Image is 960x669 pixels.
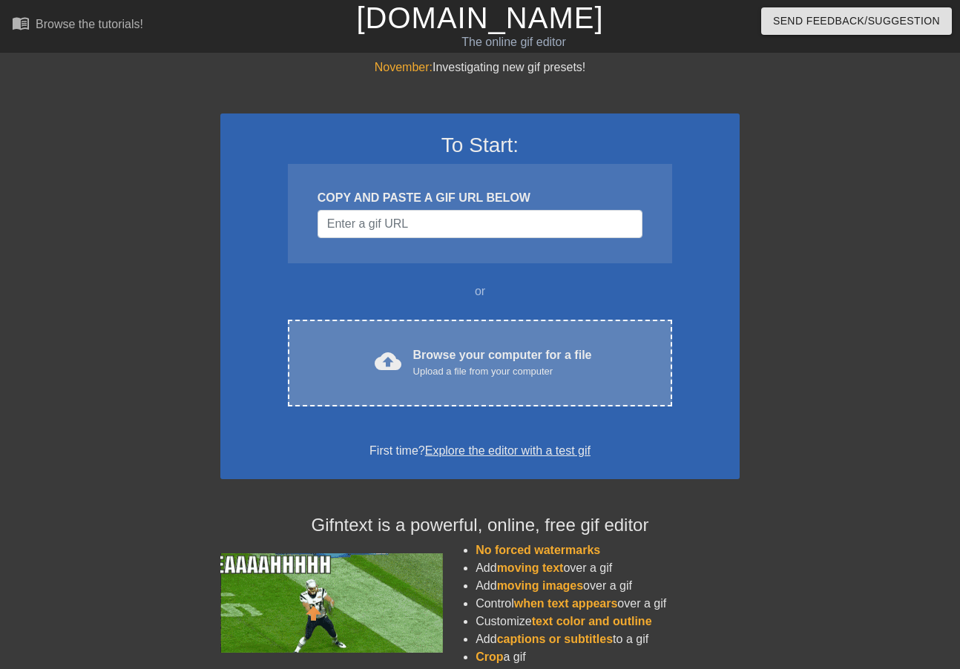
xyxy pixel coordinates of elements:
span: Crop [476,650,503,663]
li: Control over a gif [476,595,740,613]
img: football_small.gif [220,553,443,653]
div: First time? [240,442,720,460]
li: Add over a gif [476,577,740,595]
input: Username [318,210,642,238]
div: Browse your computer for a file [413,346,592,379]
span: when text appears [514,597,618,610]
a: Browse the tutorials! [12,14,143,37]
div: COPY AND PASTE A GIF URL BELOW [318,189,642,207]
li: Add to a gif [476,630,740,648]
span: November: [375,61,433,73]
li: Add over a gif [476,559,740,577]
span: captions or subtitles [497,633,613,645]
h3: To Start: [240,133,720,158]
div: The online gif editor [327,33,700,51]
div: Upload a file from your computer [413,364,592,379]
span: cloud_upload [375,348,401,375]
span: Send Feedback/Suggestion [773,12,940,30]
span: No forced watermarks [476,544,600,556]
span: menu_book [12,14,30,32]
a: [DOMAIN_NAME] [356,1,603,34]
span: moving images [497,579,583,592]
div: Investigating new gif presets! [220,59,740,76]
li: a gif [476,648,740,666]
div: or [259,283,701,300]
span: moving text [497,561,564,574]
li: Customize [476,613,740,630]
a: Explore the editor with a test gif [425,444,591,457]
span: text color and outline [532,615,652,627]
div: Browse the tutorials! [36,18,143,30]
h4: Gifntext is a powerful, online, free gif editor [220,515,740,536]
button: Send Feedback/Suggestion [761,7,952,35]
